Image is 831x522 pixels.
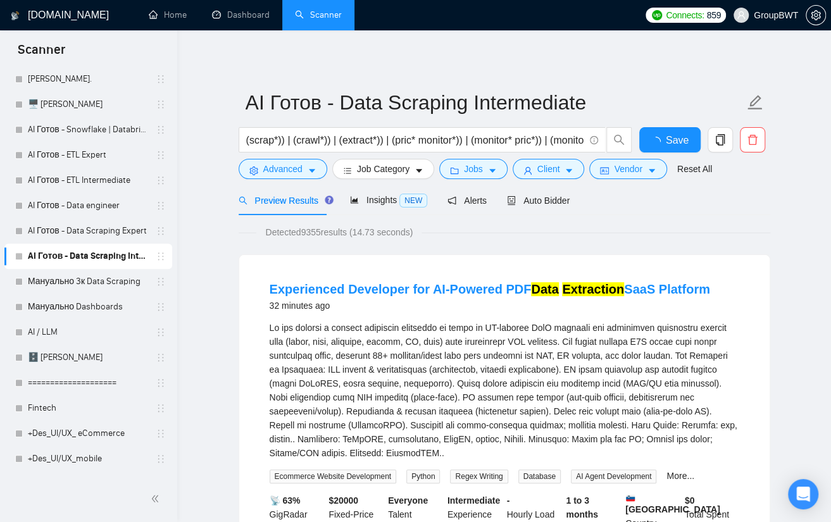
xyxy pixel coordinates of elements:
[626,494,635,502] img: 🇸🇮
[447,196,487,206] span: Alerts
[565,166,573,175] span: caret-down
[652,10,662,20] img: upwork-logo.png
[614,162,642,176] span: Vendor
[447,196,456,205] span: notification
[28,168,148,193] a: AI Готов - ETL Intermediate
[531,282,558,296] mark: Data
[806,10,825,20] span: setting
[156,403,166,413] span: holder
[518,469,561,483] span: Database
[708,134,732,146] span: copy
[151,492,163,505] span: double-left
[685,495,695,506] b: $ 0
[666,8,704,22] span: Connects:
[156,327,166,337] span: holder
[590,136,598,144] span: info-circle
[571,469,656,483] span: AI Agent Development
[323,194,335,206] div: Tooltip anchor
[647,166,656,175] span: caret-down
[607,134,631,146] span: search
[589,159,666,179] button: idcardVendorcaret-down
[156,454,166,464] span: holder
[156,74,166,84] span: holder
[707,8,721,22] span: 859
[450,166,459,175] span: folder
[246,132,584,148] input: Search Freelance Jobs...
[328,495,358,506] b: $ 20000
[388,495,428,506] b: Everyone
[708,127,733,152] button: copy
[156,99,166,109] span: holder
[651,137,666,147] span: loading
[450,469,508,483] span: Regex Writing
[28,244,148,269] a: AI Готов - Data Scraping Intermediate
[464,162,483,176] span: Jobs
[806,10,826,20] a: setting
[523,166,532,175] span: user
[447,495,500,506] b: Intermediate
[11,6,20,26] img: logo
[406,469,440,483] span: Python
[270,282,710,296] a: Experienced Developer for AI-Powered PDFData ExtractionSaaS Platform
[28,117,148,142] a: AI Готов - Snowflake | Databricks
[806,5,826,25] button: setting
[156,277,166,287] span: holder
[639,127,701,152] button: Save
[149,9,187,20] a: homeHome
[295,9,342,20] a: searchScanner
[350,196,359,204] span: area-chart
[566,495,598,519] b: 1 to 3 months
[343,166,352,175] span: bars
[270,495,301,506] b: 📡 63%
[439,159,508,179] button: folderJobscaret-down
[156,125,166,135] span: holder
[28,320,148,345] a: AI / LLM
[270,298,710,313] div: 32 minutes ago
[28,193,148,218] a: AI Готов - Data engineer
[246,87,744,118] input: Scanner name...
[600,166,609,175] span: idcard
[8,40,75,67] span: Scanner
[788,479,818,509] div: Open Intercom Messenger
[270,321,739,460] div: We are seeking a skilled freelance developer to build an AI-powered SaaS platform for extracting ...
[747,94,763,111] span: edit
[239,196,247,205] span: search
[562,282,624,296] mark: Extraction
[156,251,166,261] span: holder
[740,134,765,146] span: delete
[350,195,427,205] span: Insights
[256,225,422,239] span: Detected 9355 results (14.73 seconds)
[28,345,148,370] a: 🗄️ [PERSON_NAME]
[156,378,166,388] span: holder
[513,159,585,179] button: userClientcaret-down
[737,11,746,20] span: user
[156,175,166,185] span: holder
[263,162,303,176] span: Advanced
[666,132,689,148] span: Save
[537,162,560,176] span: Client
[212,9,270,20] a: dashboardDashboard
[625,494,720,514] b: [GEOGRAPHIC_DATA]
[156,352,166,363] span: holder
[666,471,694,481] a: More...
[677,162,712,176] a: Reset All
[28,269,148,294] a: Мануально 3к Data Scraping
[28,395,148,421] a: Fintech
[28,66,148,92] a: [PERSON_NAME].
[357,162,409,176] span: Job Category
[156,201,166,211] span: holder
[308,166,316,175] span: caret-down
[28,446,148,471] a: +Des_UI/UX_mobile
[28,294,148,320] a: Мануально Dashboards
[415,166,423,175] span: caret-down
[28,92,148,117] a: 🖥️ [PERSON_NAME]
[156,428,166,438] span: holder
[399,194,427,208] span: NEW
[740,127,765,152] button: delete
[249,166,258,175] span: setting
[28,471,148,497] a: +Des_UI/UX_education
[156,150,166,160] span: holder
[270,469,397,483] span: Ecommerce Website Development
[488,166,497,175] span: caret-down
[332,159,434,179] button: barsJob Categorycaret-down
